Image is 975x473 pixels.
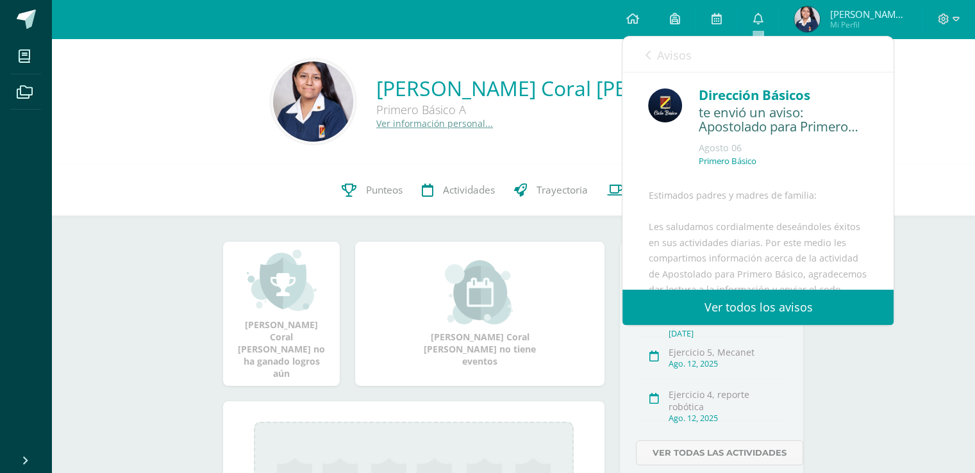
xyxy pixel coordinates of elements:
[445,260,515,324] img: event_small.png
[504,165,597,216] a: Trayectoria
[416,260,544,367] div: [PERSON_NAME] Coral [PERSON_NAME] no tiene eventos
[247,248,317,312] img: achievement_small.png
[376,102,756,117] div: Primero Básico A
[669,346,783,358] div: Ejercicio 5, Mecanet
[622,290,894,325] a: Ver todos los avisos
[669,388,783,413] div: Ejercicio 4, reporte robótica
[794,6,820,32] img: 33878c9d433bb94df0f2e2e69d1264c8.png
[669,358,783,369] div: Ago. 12, 2025
[376,117,493,129] a: Ver información personal...
[636,440,803,465] a: Ver todas las actividades
[648,88,682,122] img: 0125c0eac4c50c44750533c4a7747585.png
[829,8,906,21] span: [PERSON_NAME] Coral [PERSON_NAME]
[698,105,868,135] div: te envió un aviso: Apostolado para Primero Básico
[698,85,868,105] div: Dirección Básicos
[537,183,588,197] span: Trayectoria
[656,47,691,63] span: Avisos
[273,62,353,142] img: 41af104a495e6970e2262c2880229659.png
[698,142,868,154] div: Agosto 06
[669,328,783,339] div: [DATE]
[597,165,687,216] a: Contactos
[236,248,327,379] div: [PERSON_NAME] Coral [PERSON_NAME] no ha ganado logros aún
[332,165,412,216] a: Punteos
[829,19,906,30] span: Mi Perfil
[698,156,756,167] p: Primero Básico
[669,413,783,424] div: Ago. 12, 2025
[412,165,504,216] a: Actividades
[443,183,495,197] span: Actividades
[376,74,756,102] a: [PERSON_NAME] Coral [PERSON_NAME]
[366,183,403,197] span: Punteos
